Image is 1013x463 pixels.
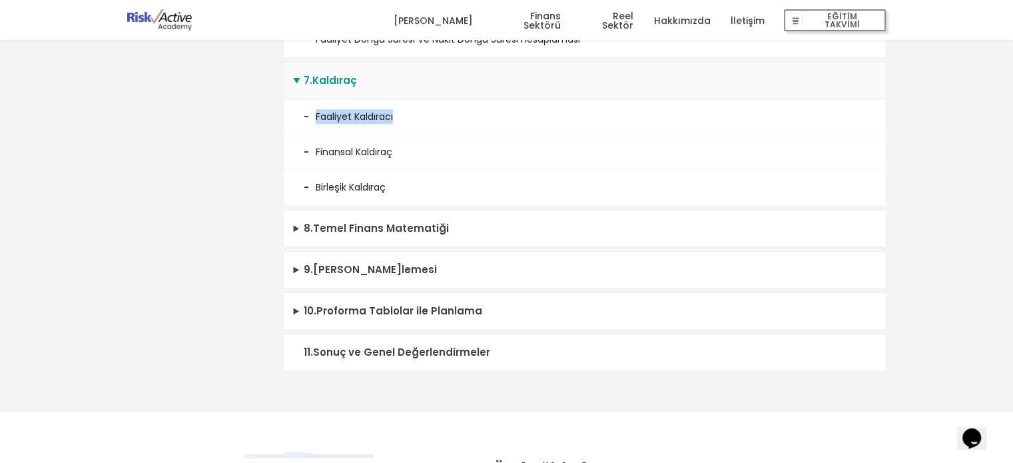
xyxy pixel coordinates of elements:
summary: 11.Sonuç ve Genel Değerlendirmeler [284,334,886,371]
li: Birleşik Kaldıraç [284,170,886,205]
summary: 9.[PERSON_NAME]lemesi [284,252,886,288]
button: EĞİTİM TAKVİMİ [784,9,886,32]
img: logo-dark.png [127,9,192,31]
a: Finans Sektörü [492,1,561,41]
span: EĞİTİM TAKVİMİ [803,11,880,30]
iframe: chat widget [957,410,1000,450]
li: Faaliyet Kaldıracı [284,99,886,135]
a: İletişim [730,1,764,41]
a: [PERSON_NAME] [393,1,472,41]
summary: 7.Kaldıraç [284,63,886,99]
a: Hakkımızda [653,1,710,41]
summary: 8.Temel Finans Matematiği [284,211,886,247]
a: EĞİTİM TAKVİMİ [784,1,886,41]
li: Finansal Kaldıraç [284,135,886,170]
summary: 10.Proforma Tablolar ile Planlama [284,293,886,330]
a: Reel Sektör [581,1,633,41]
